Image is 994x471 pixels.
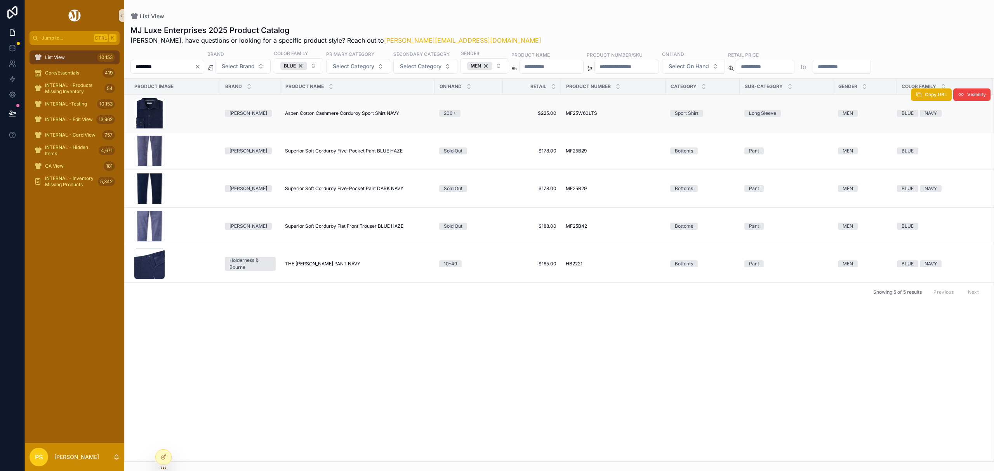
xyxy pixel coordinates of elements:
label: Primary Category [326,50,374,57]
a: MF25W60LTS [566,110,661,116]
div: Sold Out [444,223,462,230]
span: THE [PERSON_NAME] PANT NAVY [285,261,360,267]
div: BLUE [902,110,914,117]
label: Color Family [274,50,308,57]
span: HB2221 [566,261,582,267]
a: List View [130,12,164,20]
div: 54 [104,84,115,93]
a: BLUENAVY [897,260,984,267]
div: MEN [843,185,853,192]
p: [PERSON_NAME] [54,453,99,461]
span: Core/Essentials [45,70,79,76]
div: MEN [843,260,853,267]
a: BLUE [897,147,984,154]
span: Color Family [902,83,936,90]
div: Pant [749,147,759,154]
div: Pant [749,185,759,192]
label: Product Number/SKU [587,51,643,58]
div: NAVY [924,260,937,267]
a: 10-49 [439,260,498,267]
span: Visibility [967,92,986,98]
a: Bottoms [670,223,735,230]
a: Sold Out [439,147,498,154]
label: Gender [461,50,480,57]
span: INTERNAL - Hidden Items [45,144,96,157]
div: scrollable content [25,45,124,199]
div: Sold Out [444,147,462,154]
div: 419 [103,68,115,78]
div: 10-49 [444,260,457,267]
a: MF25B42 [566,223,661,229]
a: BLUENAVY [897,110,984,117]
a: Sold Out [439,223,498,230]
a: $188.00 [507,223,556,229]
span: Retail [530,83,546,90]
a: Superior Soft Corduroy Five-Pocket Pant BLUE HAZE [285,148,430,154]
a: INTERNAL - Products Missing Inventory54 [30,81,120,95]
a: MF25B29 [566,185,661,192]
span: List View [45,54,65,61]
label: Brand [207,50,224,57]
a: List View10,153 [30,50,120,64]
div: BLUE [902,185,914,192]
span: Aspen Cotton Cashmere Corduroy Sport Shirt NAVY [285,110,399,116]
button: Copy URL [911,88,952,101]
a: Bottoms [670,185,735,192]
span: Gender [838,83,857,90]
a: [PERSON_NAME] [225,110,276,117]
div: 13,962 [96,115,115,124]
label: Secondary Category [393,50,450,57]
a: INTERNAL - Inventory Missing Products5,342 [30,175,120,189]
h1: MJ Luxe Enterprises 2025 Product Catalog [130,25,541,36]
span: $178.00 [507,185,556,192]
div: Pant [749,223,759,230]
span: INTERNAL -Testing [45,101,87,107]
button: Select Button [326,59,390,74]
div: NAVY [924,185,937,192]
span: Superior Soft Corduroy Five-Pocket Pant BLUE HAZE [285,148,403,154]
span: MF25W60LTS [566,110,597,116]
img: App logo [67,9,82,22]
a: Bottoms [670,147,735,154]
span: List View [140,12,164,20]
div: 10,153 [97,99,115,109]
a: MEN [838,110,892,117]
a: MEN [838,147,892,154]
span: INTERNAL - Edit View [45,116,93,123]
label: Product Name [511,51,550,58]
a: MEN [838,223,892,230]
a: QA View181 [30,159,120,173]
div: Bottoms [675,223,693,230]
a: INTERNAL -Testing10,153 [30,97,120,111]
a: HB2221 [566,261,661,267]
a: [PERSON_NAME] [225,185,276,192]
div: MEN [843,223,853,230]
span: MF25B42 [566,223,587,229]
button: Select Button [274,58,323,74]
div: Sold Out [444,185,462,192]
div: BLUE [902,260,914,267]
p: to [801,62,806,71]
a: THE [PERSON_NAME] PANT NAVY [285,261,430,267]
a: $178.00 [507,148,556,154]
span: On Hand [440,83,462,90]
a: MEN [838,185,892,192]
span: $165.00 [507,261,556,267]
span: Superior Soft Corduroy Flat Front Trouser BLUE HAZE [285,223,403,229]
span: PS [35,452,43,462]
a: Core/Essentials419 [30,66,120,80]
span: Select Category [333,62,374,70]
div: [PERSON_NAME] [229,185,267,192]
a: INTERNAL - Edit View13,962 [30,113,120,126]
span: INTERNAL - Card View [45,132,96,138]
span: INTERNAL - Products Missing Inventory [45,82,101,95]
span: Select Brand [222,62,255,70]
span: Select Category [400,62,441,70]
div: Bottoms [675,260,693,267]
button: Select Button [215,59,271,74]
div: Long Sleeve [749,110,776,117]
a: MEN [838,260,892,267]
div: [PERSON_NAME] [229,147,267,154]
